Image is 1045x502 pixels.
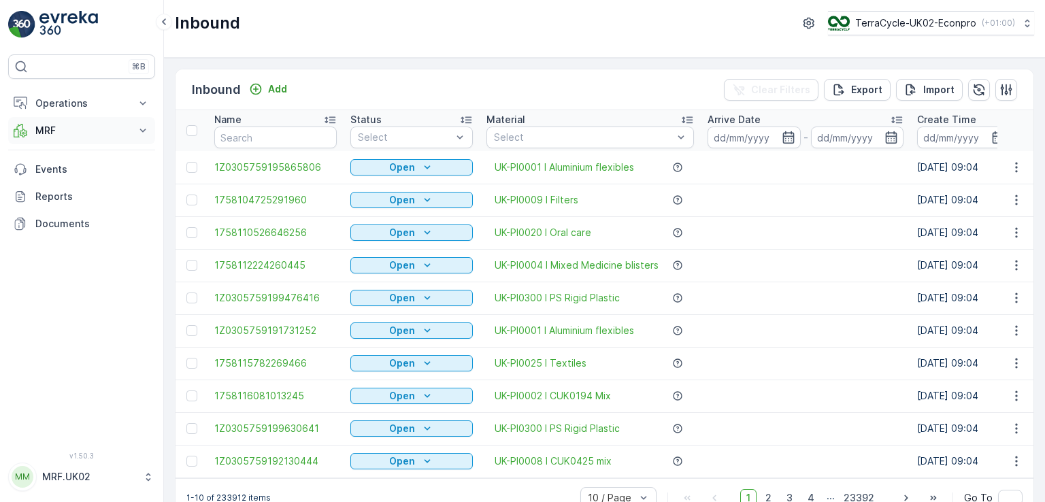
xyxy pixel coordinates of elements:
p: Select [358,131,452,144]
div: Toggle Row Selected [186,358,197,369]
p: Material [486,113,525,127]
button: Open [350,290,473,306]
a: UK-PI0001 I Aluminium flexibles [495,324,634,337]
button: Add [244,81,293,97]
p: Open [389,324,415,337]
p: Create Time [917,113,976,127]
p: Select [494,131,673,144]
button: Export [824,79,891,101]
a: 1758112224260445 [214,258,337,272]
button: TerraCycle-UK02-Econpro(+01:00) [828,11,1034,35]
a: UK-PI0300 I PS Rigid Plastic [495,291,620,305]
button: MRF [8,117,155,144]
p: Reports [35,190,150,203]
a: 1758104725291960 [214,193,337,207]
a: UK-PI0001 I Aluminium flexibles [495,161,634,174]
button: Clear Filters [724,79,818,101]
button: Open [350,192,473,208]
a: 1Z0305759199476416 [214,291,337,305]
p: Open [389,193,415,207]
p: Documents [35,217,150,231]
input: dd/mm/yyyy [811,127,904,148]
p: Open [389,291,415,305]
div: Toggle Row Selected [186,423,197,434]
button: Operations [8,90,155,117]
span: v 1.50.3 [8,452,155,460]
input: dd/mm/yyyy [708,127,801,148]
div: Toggle Row Selected [186,227,197,238]
p: Operations [35,97,128,110]
button: Open [350,257,473,273]
div: Toggle Row Selected [186,195,197,205]
p: Export [851,83,882,97]
input: Search [214,127,337,148]
img: logo [8,11,35,38]
img: logo_light-DOdMpM7g.png [39,11,98,38]
button: MMMRF.UK02 [8,463,155,491]
a: 1758116081013245 [214,389,337,403]
button: Open [350,355,473,371]
button: Open [350,322,473,339]
button: Import [896,79,963,101]
a: 1Z0305759191731252 [214,324,337,337]
a: Reports [8,183,155,210]
p: Name [214,113,242,127]
button: Open [350,224,473,241]
button: Open [350,453,473,469]
button: Open [350,388,473,404]
a: 1758110526646256 [214,226,337,239]
p: Inbound [175,12,240,34]
button: Open [350,159,473,175]
a: 1Z0305759199630641 [214,422,337,435]
a: 1Z0305759195865806 [214,161,337,174]
p: Open [389,356,415,370]
p: ⌘B [132,61,146,72]
img: terracycle_logo_wKaHoWT.png [828,16,850,31]
p: Open [389,454,415,468]
span: UK-PI0004 I Mixed Medicine blisters [495,258,659,272]
a: UK-PI0020 I Oral care [495,226,591,239]
p: - [803,129,808,146]
div: MM [12,466,33,488]
p: Import [923,83,955,97]
input: dd/mm/yyyy [917,127,1010,148]
div: Toggle Row Selected [186,390,197,401]
a: UK-PI0300 I PS Rigid Plastic [495,422,620,435]
p: Open [389,258,415,272]
a: UK-PI0009 I Filters [495,193,578,207]
p: Open [389,389,415,403]
a: UK-PI0025 I Textiles [495,356,586,370]
p: Open [389,161,415,174]
div: Toggle Row Selected [186,292,197,303]
a: 1758115782269466 [214,356,337,370]
div: Toggle Row Selected [186,260,197,271]
p: Events [35,163,150,176]
div: Toggle Row Selected [186,325,197,336]
a: 1Z0305759192130444 [214,454,337,468]
p: MRF.UK02 [42,470,136,484]
p: MRF [35,124,128,137]
p: Inbound [192,80,241,99]
a: UK-PI0008 I CUK0425 mix [495,454,612,468]
div: Toggle Row Selected [186,456,197,467]
button: Open [350,420,473,437]
a: Events [8,156,155,183]
p: Open [389,422,415,435]
a: UK-PI0002 I CUK0194 Mix [495,389,611,403]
